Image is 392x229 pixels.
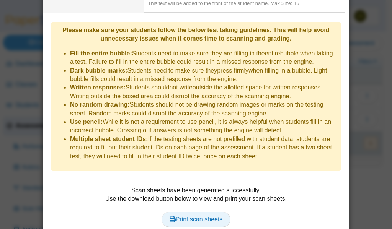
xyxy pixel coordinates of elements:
[217,67,248,74] u: press firmly
[70,84,126,91] b: Written responses:
[162,212,231,227] a: Print scan sheets
[70,83,337,101] li: Students should outside the allotted space for written responses. Writing outside the boxed area ...
[170,216,223,223] span: Print scan sheets
[70,50,132,57] b: Fill the entire bubble:
[70,67,127,74] b: Dark bubble marks:
[70,135,337,161] li: If the testing sheets are not prefilled with student data, students are required to fill out thei...
[169,84,192,91] u: not write
[70,119,103,125] b: Use pencil:
[70,101,337,118] li: Students should not be drawing random images or marks on the testing sheet. Random marks could di...
[70,49,337,67] li: Students need to make sure they are filling in the bubble when taking a test. Failure to fill in ...
[70,101,130,108] b: No random drawing:
[70,67,337,84] li: Students need to make sure they when filling in a bubble. Light bubble fills could result in a mi...
[62,27,329,42] b: Please make sure your students follow the below test taking guidelines. This will help avoid unne...
[70,118,337,135] li: While it is not a requirement to use pencil, it is always helpful when students fill in an incorr...
[265,50,280,57] u: entire
[70,136,148,142] b: Multiple sheet student IDs:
